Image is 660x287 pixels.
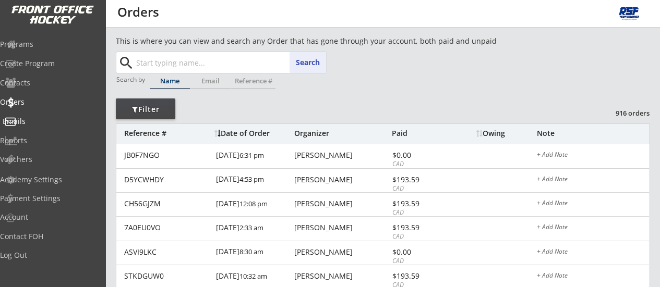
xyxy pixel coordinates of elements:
div: + Add Note [537,224,649,232]
div: Name [150,78,190,84]
div: Email [190,78,231,84]
font: 10:32 am [239,271,267,281]
div: Reference # [231,78,275,84]
div: 916 orders [595,108,650,118]
div: $193.59 [392,224,448,231]
div: D5YCWHDY [124,176,210,183]
div: $193.59 [392,200,448,207]
div: STKDGUW0 [124,272,210,280]
div: CAD [392,160,448,169]
div: $0.00 [392,248,448,256]
div: 7A0EU0VO [124,224,210,231]
div: [PERSON_NAME] [294,152,389,159]
font: 8:30 am [239,247,263,256]
div: + Add Note [537,272,649,281]
div: CAD [392,257,448,266]
div: [DATE] [216,193,292,216]
font: 4:53 pm [239,174,264,184]
div: + Add Note [537,176,649,184]
div: [PERSON_NAME] [294,248,389,256]
div: CAD [392,184,448,193]
font: 12:08 pm [239,199,268,208]
div: CAD [392,232,448,241]
div: + Add Note [537,248,649,257]
input: Start typing name... [134,52,326,73]
div: [DATE] [216,144,292,168]
div: $193.59 [392,272,448,280]
div: Organizer [294,130,389,137]
div: Search by [116,76,146,83]
div: Owing [476,130,536,137]
div: CH56GJZM [124,200,210,207]
button: search [117,55,135,71]
font: 2:33 am [239,223,263,232]
div: CAD [392,208,448,217]
div: Paid [392,130,448,137]
div: [PERSON_NAME] [294,200,389,207]
div: + Add Note [537,152,649,160]
div: [DATE] [216,169,292,192]
div: [DATE] [216,217,292,240]
div: Emails [3,118,97,125]
button: Search [290,52,326,73]
div: Filter [116,104,175,115]
div: [PERSON_NAME] [294,272,389,280]
div: Reference # [124,130,209,137]
div: [DATE] [216,241,292,265]
div: $0.00 [392,152,448,159]
div: $193.59 [392,176,448,183]
font: 6:31 pm [239,151,264,160]
div: [PERSON_NAME] [294,176,389,183]
div: + Add Note [537,200,649,208]
div: Date of Order [214,130,292,137]
div: This is where you can view and search any Order that has gone through your account, both paid and... [116,36,556,46]
div: ASVI9LKC [124,248,210,256]
div: JB0F7NGO [124,152,210,159]
div: [PERSON_NAME] [294,224,389,231]
div: Note [537,130,650,137]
